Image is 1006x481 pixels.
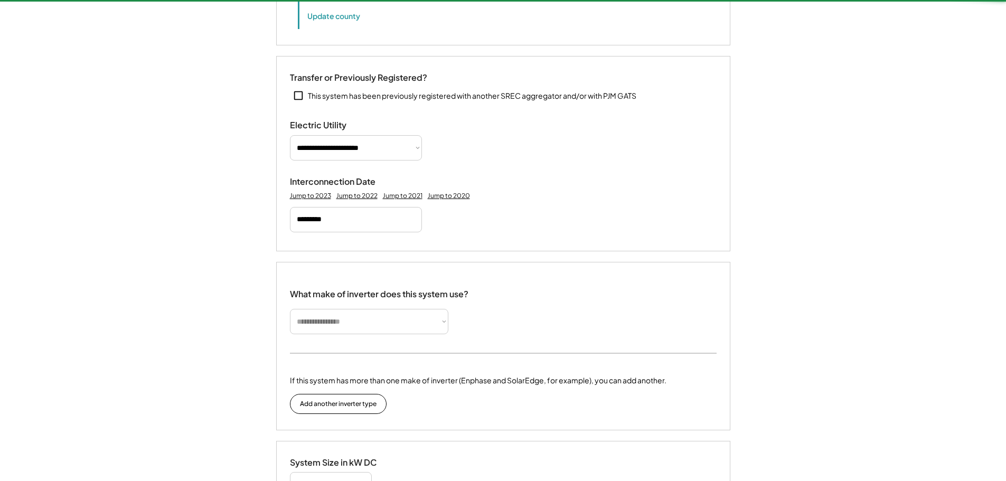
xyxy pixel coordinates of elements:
[336,192,378,200] div: Jump to 2022
[290,72,427,83] div: Transfer or Previously Registered?
[290,192,331,200] div: Jump to 2023
[290,375,666,386] div: If this system has more than one make of inverter (Enphase and SolarEdge, for example), you can a...
[290,120,396,131] div: Electric Utility
[290,278,468,302] div: What make of inverter does this system use?
[383,192,422,200] div: Jump to 2021
[290,457,396,468] div: System Size in kW DC
[308,91,636,101] div: This system has been previously registered with another SREC aggregator and/or with PJM GATS
[290,176,396,187] div: Interconnection Date
[290,394,387,414] button: Add another inverter type
[307,11,360,21] button: Update county
[428,192,470,200] div: Jump to 2020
